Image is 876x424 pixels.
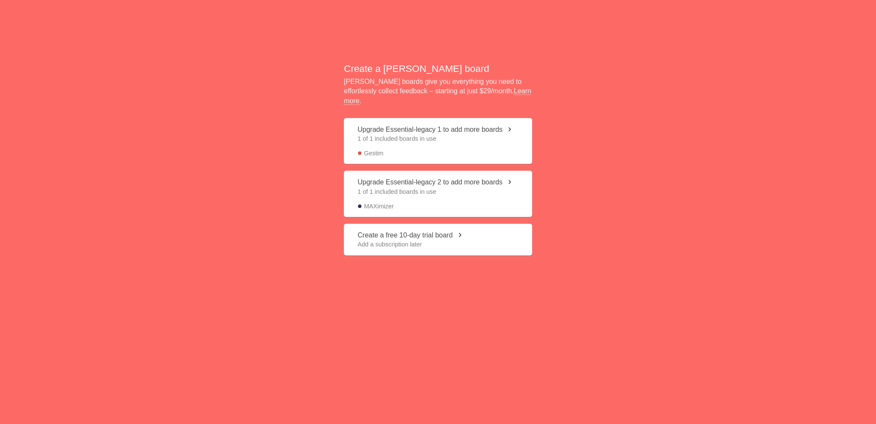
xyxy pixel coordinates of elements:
[364,149,384,157] span: Gestim
[364,202,394,211] span: MAXimizer
[344,224,532,256] button: Create a free 10-day trial board Add a subscription later
[358,240,518,249] span: Add a subscription later
[358,134,518,143] span: 1 of 1 included boards in use
[344,171,532,216] button: Upgrade Essential-legacy 2 to add more boards 1 of 1 included boards in useMAXimizer
[358,187,518,196] span: 1 of 1 included boards in use
[344,62,532,75] h2: Create a [PERSON_NAME] board
[344,118,532,164] button: Upgrade Essential-legacy 1 to add more boards 1 of 1 included boards in useGestim
[344,77,532,106] p: [PERSON_NAME] boards give you everything you need to effortlessly collect feedback – starting at ...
